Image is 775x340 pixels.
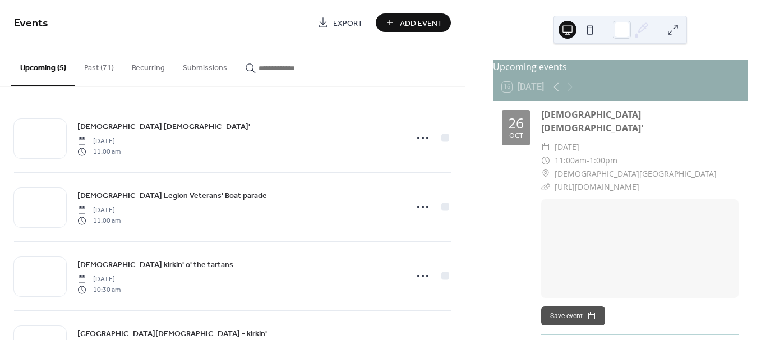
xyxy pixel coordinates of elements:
[541,167,550,181] div: ​
[77,327,267,340] a: [GEOGRAPHIC_DATA][DEMOGRAPHIC_DATA] - kirkin'
[541,108,643,134] a: [DEMOGRAPHIC_DATA] [DEMOGRAPHIC_DATA]'
[541,306,605,325] button: Save event
[77,259,233,271] span: [DEMOGRAPHIC_DATA] kirkin' o' the tartans
[333,17,363,29] span: Export
[77,136,121,146] span: [DATE]
[77,146,121,157] span: 11:00 am
[555,154,587,167] span: 11:00am
[509,132,523,140] div: Oct
[541,140,550,154] div: ​
[376,13,451,32] button: Add Event
[123,45,174,85] button: Recurring
[77,190,267,202] span: [DEMOGRAPHIC_DATA] Legion Veterans' Boat parade
[77,284,121,295] span: 10:30 am
[75,45,123,85] button: Past (71)
[493,60,748,73] div: Upcoming events
[400,17,442,29] span: Add Event
[555,167,717,181] a: [DEMOGRAPHIC_DATA][GEOGRAPHIC_DATA]
[77,215,121,226] span: 11:00 am
[14,12,48,34] span: Events
[589,154,617,167] span: 1:00pm
[174,45,236,85] button: Submissions
[555,181,639,192] a: [URL][DOMAIN_NAME]
[309,13,371,32] a: Export
[77,205,121,215] span: [DATE]
[587,154,589,167] span: -
[77,189,267,202] a: [DEMOGRAPHIC_DATA] Legion Veterans' Boat parade
[77,258,233,271] a: [DEMOGRAPHIC_DATA] kirkin' o' the tartans
[77,328,267,340] span: [GEOGRAPHIC_DATA][DEMOGRAPHIC_DATA] - kirkin'
[77,120,250,133] a: [DEMOGRAPHIC_DATA] [DEMOGRAPHIC_DATA]'
[541,180,550,194] div: ​
[11,45,75,86] button: Upcoming (5)
[555,140,579,154] span: [DATE]
[508,116,524,130] div: 26
[77,121,250,133] span: [DEMOGRAPHIC_DATA] [DEMOGRAPHIC_DATA]'
[77,274,121,284] span: [DATE]
[541,154,550,167] div: ​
